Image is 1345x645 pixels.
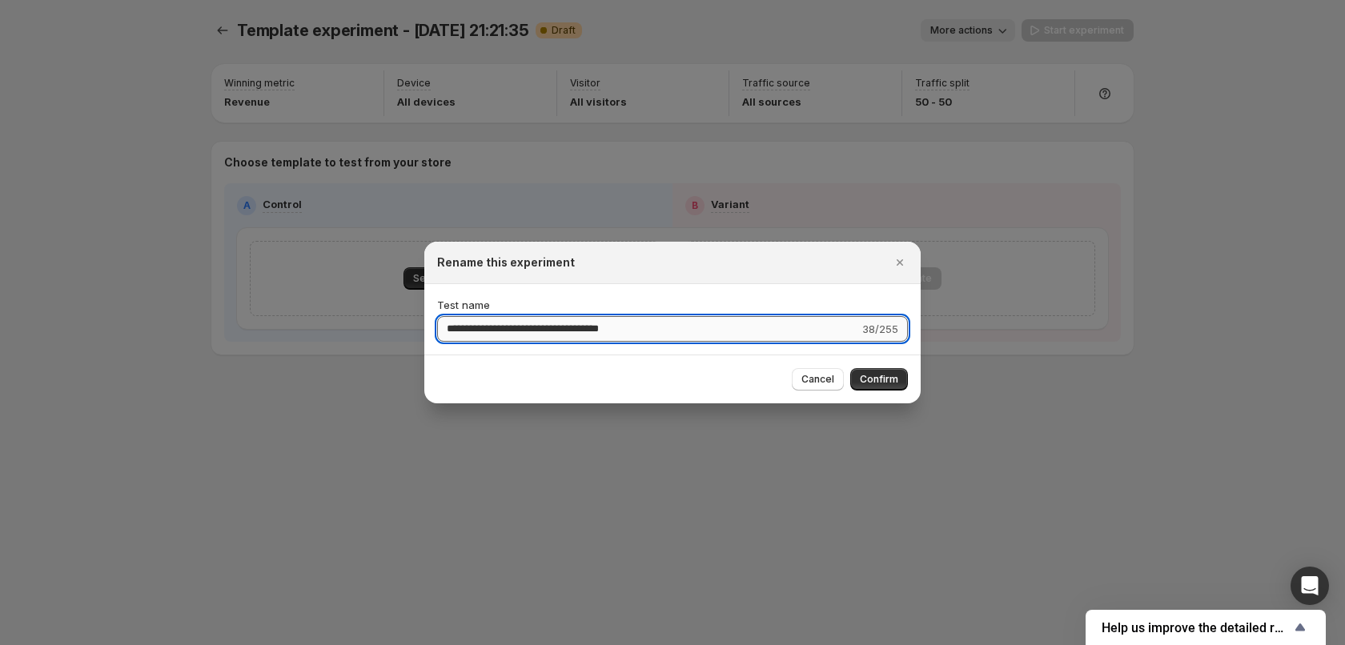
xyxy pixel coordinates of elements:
span: Cancel [801,373,834,386]
div: Open Intercom Messenger [1291,567,1329,605]
button: Confirm [850,368,908,391]
button: Close [889,251,911,274]
button: Cancel [792,368,844,391]
h2: Rename this experiment [437,254,575,270]
button: Show survey - Help us improve the detailed report for A/B campaigns [1102,618,1310,637]
span: Confirm [860,373,898,386]
span: Help us improve the detailed report for A/B campaigns [1102,620,1291,635]
span: Test name [437,298,490,311]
